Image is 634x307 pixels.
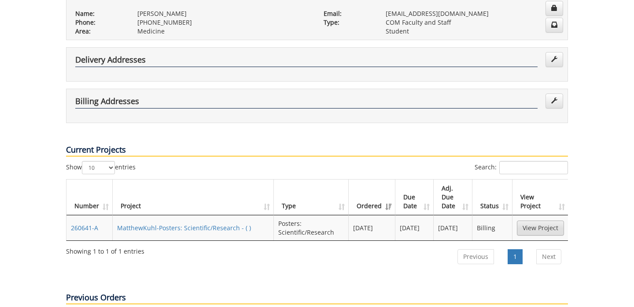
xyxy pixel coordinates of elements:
[274,180,349,215] th: Type: activate to sort column ascending
[75,97,538,109] h4: Billing Addresses
[386,9,559,18] p: [EMAIL_ADDRESS][DOMAIN_NAME]
[434,215,472,240] td: [DATE]
[349,180,395,215] th: Ordered: activate to sort column ascending
[137,27,310,36] p: Medicine
[324,18,372,27] p: Type:
[546,94,563,109] a: Edit Addresses
[75,18,124,27] p: Phone:
[75,27,124,36] p: Area:
[137,9,310,18] p: [PERSON_NAME]
[512,180,568,215] th: View Project: activate to sort column ascending
[66,180,113,215] th: Number: activate to sort column ascending
[71,224,98,232] a: 260641-A
[75,56,538,67] h4: Delivery Addresses
[82,161,115,174] select: Showentries
[434,180,472,215] th: Adj. Due Date: activate to sort column ascending
[349,215,395,240] td: [DATE]
[472,215,512,240] td: Billing
[395,180,434,215] th: Due Date: activate to sort column ascending
[75,9,124,18] p: Name:
[475,161,568,174] label: Search:
[536,249,561,264] a: Next
[274,215,349,240] td: Posters: Scientific/Research
[386,18,559,27] p: COM Faculty and Staff
[66,292,568,304] p: Previous Orders
[546,52,563,67] a: Edit Addresses
[517,221,564,236] a: View Project
[117,224,251,232] a: MatthewKuhl-Posters: Scientific/Research - ( )
[66,161,136,174] label: Show entries
[546,1,563,16] a: Change Password
[499,161,568,174] input: Search:
[508,249,523,264] a: 1
[472,180,512,215] th: Status: activate to sort column ascending
[386,27,559,36] p: Student
[66,144,568,157] p: Current Projects
[66,243,144,256] div: Showing 1 to 1 of 1 entries
[113,180,274,215] th: Project: activate to sort column ascending
[546,18,563,33] a: Change Communication Preferences
[137,18,310,27] p: [PHONE_NUMBER]
[395,215,434,240] td: [DATE]
[457,249,494,264] a: Previous
[324,9,372,18] p: Email:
